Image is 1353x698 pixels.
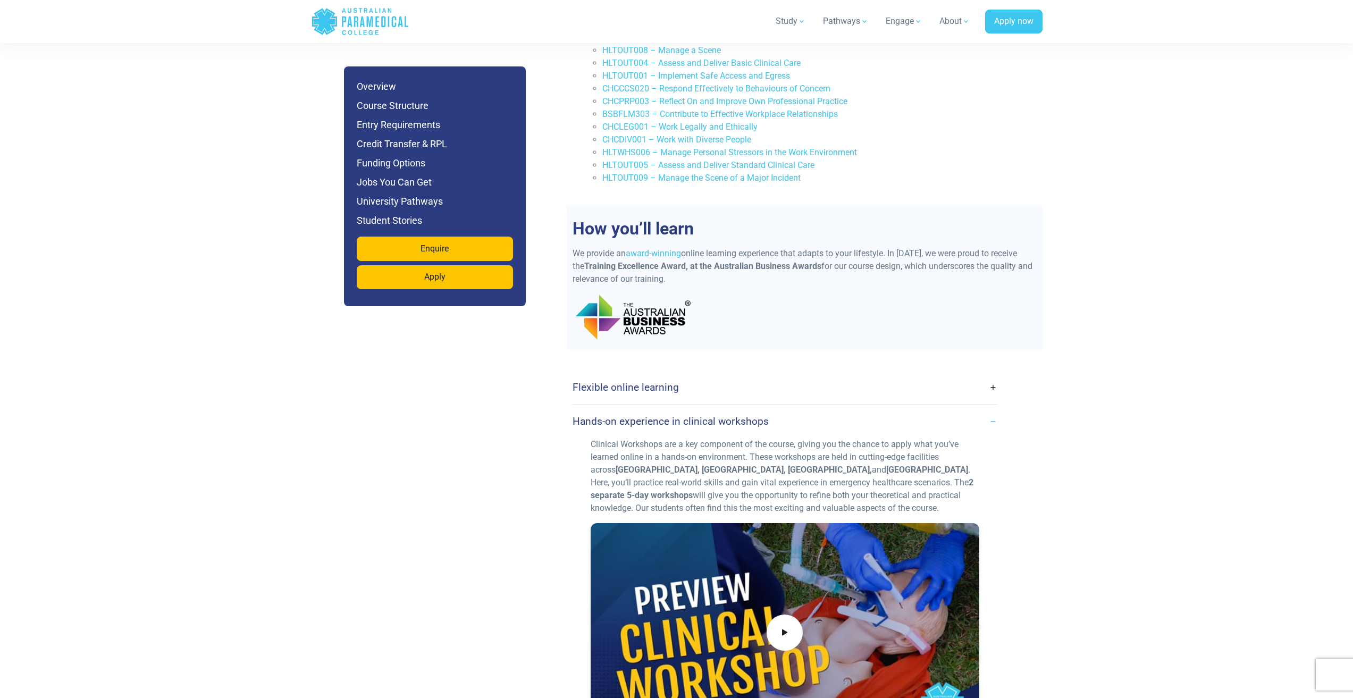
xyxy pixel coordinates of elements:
p: Clinical Workshops are a key component of the course, giving you the chance to apply what you’ve ... [591,438,979,515]
a: About [933,6,977,36]
h2: How you’ll learn [566,218,1043,239]
h4: Flexible online learning [573,381,679,393]
a: Study [769,6,812,36]
p: We provide an online learning experience that adapts to your lifestyle. In [DATE], we were proud ... [573,247,1036,285]
a: Engage [879,6,929,36]
strong: [GEOGRAPHIC_DATA], [GEOGRAPHIC_DATA], [GEOGRAPHIC_DATA], [616,465,872,475]
strong: Training Excellence Award, at the Australian Business Awards [584,261,821,271]
a: CHCCCS020 – Respond Effectively to Behaviours of Concern [602,83,830,94]
a: Flexible online learning [573,375,997,400]
a: Pathways [817,6,875,36]
a: HLTOUT009 – Manage the Scene of a Major Incident [602,173,801,183]
a: CHCDIV001 – Work with Diverse People [602,134,751,145]
a: HLTOUT001 – Implement Safe Access and Egress [602,71,790,81]
a: award-winning [626,248,681,258]
h4: Hands-on experience in clinical workshops [573,415,769,427]
a: Apply now [985,10,1043,34]
a: Hands-on experience in clinical workshops [573,409,997,434]
a: CHCLEG001 – Work Legally and Ethically [602,122,758,132]
a: Australian Paramedical College [311,4,409,39]
a: HLTWHS006 – Manage Personal Stressors in the Work Environment [602,147,857,157]
a: HLTOUT004 – Assess and Deliver Basic Clinical Care [602,58,801,68]
a: BSBFLM303 – Contribute to Effective Workplace Relationships [602,109,838,119]
a: HLTOUT005 – Assess and Deliver Standard Clinical Care [602,160,814,170]
a: HLTOUT008 – Manage a Scene [602,45,721,55]
strong: [GEOGRAPHIC_DATA] [886,465,968,475]
a: CHCPRP003 – Reflect On and Improve Own Professional Practice [602,96,847,106]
